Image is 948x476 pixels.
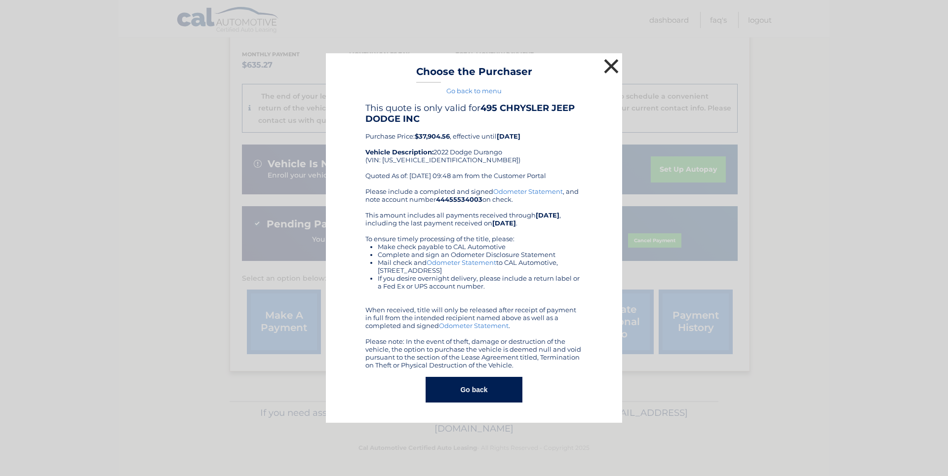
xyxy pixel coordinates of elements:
strong: Vehicle Description: [365,148,434,156]
li: Complete and sign an Odometer Disclosure Statement [378,251,583,258]
b: $37,904.56 [415,132,450,140]
h3: Choose the Purchaser [416,66,532,83]
a: Odometer Statement [427,258,496,266]
div: Please include a completed and signed , and note account number on check. This amount includes al... [365,187,583,369]
h4: This quote is only valid for [365,103,583,124]
li: Make check payable to CAL Automotive [378,243,583,251]
a: Odometer Statement [493,187,563,195]
li: Mail check and to CAL Automotive, [STREET_ADDRESS] [378,258,583,274]
b: [DATE] [497,132,520,140]
li: If you desire overnight delivery, please include a return label or a Fed Ex or UPS account number. [378,274,583,290]
b: 495 CHRYSLER JEEP DODGE INC [365,103,575,124]
b: [DATE] [536,211,559,219]
a: Odometer Statement [439,322,509,330]
div: Purchase Price: , effective until 2022 Dodge Durango (VIN: [US_VEHICLE_IDENTIFICATION_NUMBER]) Qu... [365,103,583,187]
a: Go back to menu [446,87,502,95]
button: × [601,56,621,76]
b: 44455534003 [436,195,482,203]
button: Go back [426,377,522,403]
b: [DATE] [492,219,516,227]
